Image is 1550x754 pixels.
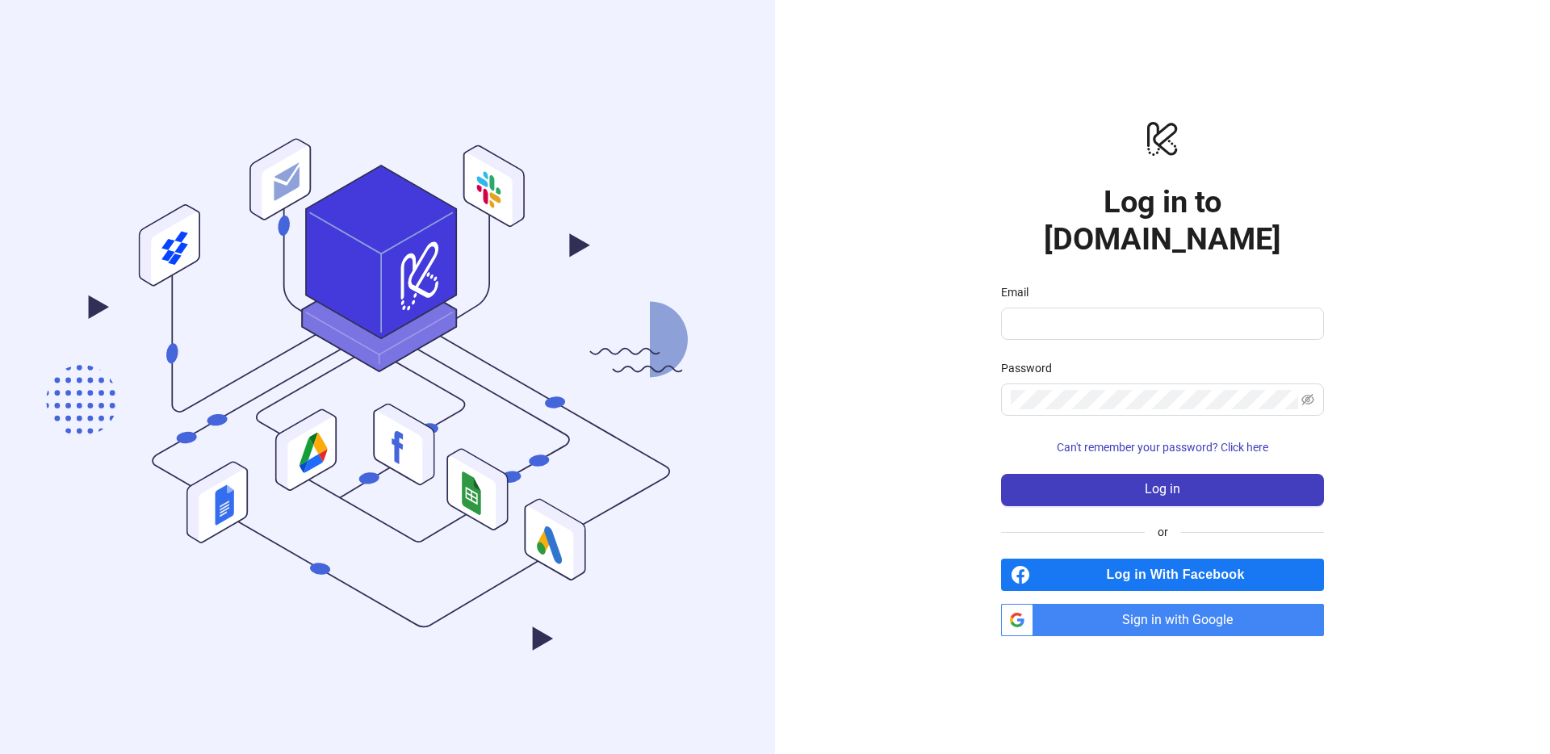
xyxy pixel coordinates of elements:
[1301,393,1314,406] span: eye-invisible
[1040,604,1324,636] span: Sign in with Google
[1057,441,1268,454] span: Can't remember your password? Click here
[1001,474,1324,506] button: Log in
[1001,183,1324,258] h1: Log in to [DOMAIN_NAME]
[1011,314,1311,333] input: Email
[1145,482,1180,496] span: Log in
[1001,283,1039,301] label: Email
[1001,359,1062,377] label: Password
[1001,559,1324,591] a: Log in With Facebook
[1001,435,1324,461] button: Can't remember your password? Click here
[1001,604,1324,636] a: Sign in with Google
[1011,390,1298,409] input: Password
[1001,441,1324,454] a: Can't remember your password? Click here
[1037,559,1324,591] span: Log in With Facebook
[1145,523,1181,541] span: or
